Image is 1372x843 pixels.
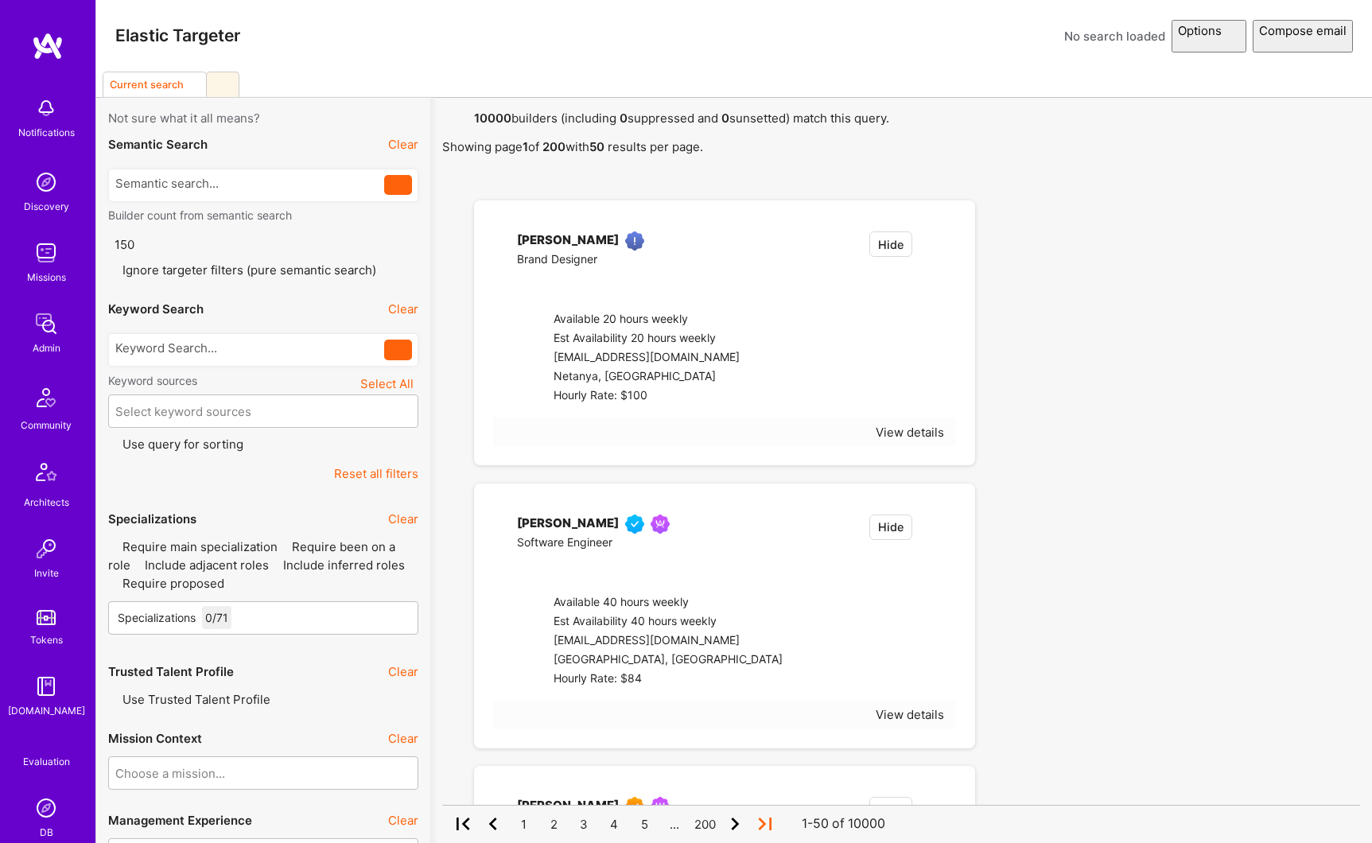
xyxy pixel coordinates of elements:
[118,609,196,626] div: Specializations
[33,340,60,356] div: Admin
[122,576,224,591] span: Require proposed
[876,706,944,723] div: View details
[692,811,717,837] div: 200
[554,612,783,631] div: Est Availability 40 hours weekly
[30,631,63,648] div: Tokens
[651,515,670,534] img: Been on Mission
[356,373,418,394] button: Select All
[145,557,269,573] span: Include adjacent roles
[869,797,912,822] button: Hide
[108,136,208,153] div: Semantic Search
[625,231,644,251] img: High Potential User
[21,417,72,433] div: Community
[406,113,418,125] i: icon Info
[392,179,404,191] i: icon Search
[399,614,407,622] i: icon Chevron
[30,237,62,269] img: teamwork
[517,797,619,816] div: [PERSON_NAME]
[474,111,511,126] strong: 10000
[601,811,627,837] div: 4
[625,797,644,816] img: Exceptional A.Teamer
[632,811,657,837] div: 5
[625,515,644,534] img: Vetted A.Teamer
[932,231,944,243] i: icon EmptyStar
[30,166,62,198] img: discovery
[122,539,278,554] span: Require main specialization
[40,824,53,841] div: DB
[1253,20,1353,52] button: Compose email
[122,692,270,707] span: Use Trusted Talent Profile
[27,456,65,494] img: Architects
[932,515,944,526] i: icon EmptyStar
[517,534,676,553] div: Software Engineer
[30,792,62,824] img: Admin Search
[651,797,670,816] img: Been on Mission
[110,79,184,91] div: Current search
[1064,28,1165,45] div: No search loaded
[34,565,59,581] div: Invite
[388,663,418,680] button: Clear
[115,764,225,781] div: Choose a mission...
[108,663,234,680] div: Trusted Talent Profile
[399,769,407,777] i: icon Chevron
[869,515,912,540] button: Hide
[388,812,418,829] button: Clear
[1172,20,1246,52] button: Options
[554,348,748,367] div: [EMAIL_ADDRESS][DOMAIN_NAME]
[554,387,748,406] div: Hourly Rate: $100
[554,310,748,329] div: Available 20 hours weekly
[589,139,604,154] strong: 50
[721,111,729,126] strong: 0
[108,812,252,829] div: Management Experience
[662,811,687,837] div: ...
[541,811,566,837] div: 2
[517,556,529,568] i: icon linkedIn
[802,816,885,833] div: 1-50 of 10000
[932,797,944,809] i: icon EmptyStar
[388,730,418,747] button: Clear
[122,262,376,278] span: Ignore targeter filters (pure semantic search)
[18,124,75,141] div: Notifications
[108,110,260,126] span: Not sure what it all means?
[388,301,418,317] button: Clear
[620,111,628,126] strong: 0
[108,511,196,527] div: Specializations
[108,301,204,317] div: Keyword Search
[23,753,70,770] div: Evaluation
[517,231,619,251] div: [PERSON_NAME]
[388,511,418,527] button: Clear
[571,811,597,837] div: 3
[554,329,748,348] div: Est Availability 20 hours weekly
[392,344,404,356] i: icon Search
[523,139,528,154] strong: 1
[24,198,69,215] div: Discovery
[511,811,536,837] div: 1
[554,670,783,689] div: Hourly Rate: $84
[187,79,200,91] i: icon Copy
[219,80,227,89] i: icon Plus
[876,424,944,441] div: View details
[399,407,407,415] i: icon Chevron
[8,702,85,719] div: [DOMAIN_NAME]
[388,136,418,153] button: Clear
[554,631,783,651] div: [EMAIL_ADDRESS][DOMAIN_NAME]
[334,465,418,482] button: Reset all filters
[108,539,395,573] span: Require been on a role
[554,367,748,387] div: Netanya, [GEOGRAPHIC_DATA]
[27,269,66,286] div: Missions
[869,231,912,257] button: Hide
[37,610,56,625] img: tokens
[108,373,197,388] label: Keyword sources
[30,533,62,565] img: Invite
[30,92,62,124] img: bell
[122,437,243,452] span: Use query for sorting
[283,557,405,573] span: Include inferred roles
[115,25,240,45] h3: Elastic Targeter
[554,651,783,670] div: [GEOGRAPHIC_DATA], [GEOGRAPHIC_DATA]
[115,402,251,419] div: Select keyword sources
[442,138,1360,155] p: Showing page of with results per page.
[41,741,52,753] i: icon SelectionTeam
[517,273,529,285] i: icon linkedIn
[108,208,418,223] label: Builder count from semantic search
[30,308,62,340] img: admin teamwork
